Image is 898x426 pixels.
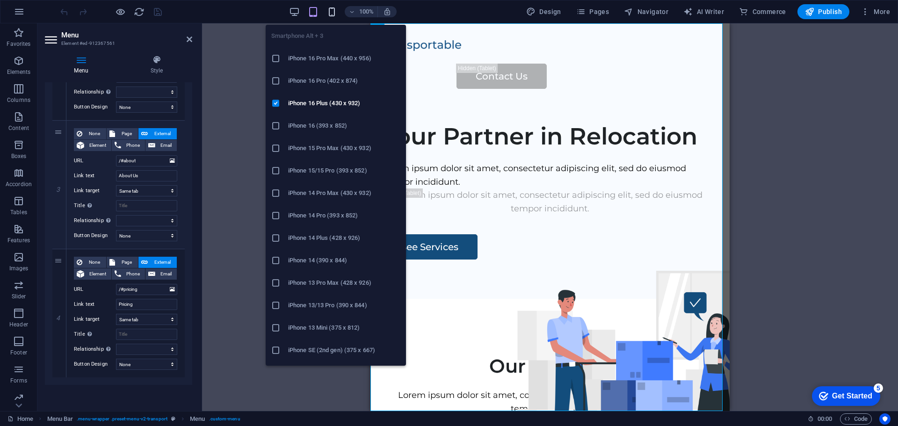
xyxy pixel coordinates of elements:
span: Design [526,7,561,16]
label: Link text [74,170,116,181]
button: Navigator [620,4,672,19]
span: Email [158,140,174,151]
button: Design [522,4,565,19]
span: Phone [124,140,142,151]
input: Link text... [116,170,177,181]
span: None [85,128,103,139]
input: Link text... [116,299,177,310]
label: Title [74,329,116,340]
button: Click here to leave preview mode and continue editing [115,6,126,17]
button: Pages [572,4,613,19]
em: 3 [51,186,65,193]
span: Publish [805,7,842,16]
button: External [138,257,177,268]
h6: Session time [808,413,833,425]
em: 4 [51,314,65,322]
h6: iPhone 16 Pro Max (440 x 956) [288,53,400,64]
h6: iPhone SE (2nd gen) (375 x 667) [288,345,400,356]
span: . custom-menu [209,413,240,425]
p: Images [9,265,29,272]
h6: iPhone 14 Plus (428 x 926) [288,232,400,244]
h6: iPhone 13 Pro Max (428 x 926) [288,277,400,289]
span: Phone [124,268,142,280]
h6: iPhone 13 Mini (375 x 812) [288,322,400,333]
span: Pages [576,7,609,16]
h6: iPhone 16 Pro (402 x 874) [288,75,400,87]
button: Phone [112,268,145,280]
label: Button Design [74,230,116,241]
button: 100% [345,6,378,17]
button: AI Writer [680,4,728,19]
span: . menu-wrapper .preset-menu-v2-transport [77,413,167,425]
label: Relationship [74,87,116,98]
h6: iPhone 15/15 Pro (393 x 852) [288,165,400,176]
button: Phone [112,140,145,151]
span: : [824,415,826,422]
span: AI Writer [683,7,724,16]
button: Page [107,128,138,139]
h6: iPhone 14 Pro Max (430 x 932) [288,188,400,199]
span: Page [118,257,135,268]
span: Navigator [624,7,668,16]
div: Design (Ctrl+Alt+Y) [522,4,565,19]
span: Code [844,413,868,425]
label: URL [74,284,116,295]
span: Email [158,268,174,280]
input: Title [116,200,177,211]
h3: Element #ed-912367561 [61,39,174,48]
span: More [861,7,890,16]
h4: Menu [45,55,121,75]
button: None [74,128,106,139]
p: Elements [7,68,31,76]
label: Title [74,200,116,211]
button: Usercentrics [879,413,891,425]
h6: iPhone 14 (390 x 844) [288,255,400,266]
label: Relationship [74,344,116,355]
i: On resize automatically adjust zoom level to fit chosen device. [383,7,391,16]
p: Slider [12,293,26,300]
p: Footer [10,349,27,356]
p: Forms [10,377,27,384]
input: URL... [116,284,177,295]
span: Element [87,268,109,280]
h2: Menu [61,31,192,39]
h6: iPhone 15 Pro Max (430 x 932) [288,143,400,154]
p: Boxes [11,152,27,160]
span: Click to select. Double-click to edit [190,413,205,425]
div: 5 [69,2,79,11]
h6: 100% [359,6,374,17]
button: Code [840,413,872,425]
div: Get Started [28,10,68,19]
i: Reload page [134,7,145,17]
p: Columns [7,96,30,104]
button: External [138,128,177,139]
button: Commerce [735,4,790,19]
button: Element [74,268,111,280]
button: Page [107,257,138,268]
label: Link target [74,314,116,325]
span: None [85,257,103,268]
p: Favorites [7,40,30,48]
a: Click to cancel selection. Double-click to open Pages [7,413,33,425]
p: Features [7,237,30,244]
h6: iPhone 16 Plus (430 x 932) [288,98,400,109]
span: Page [118,128,135,139]
label: Relationship [74,215,116,226]
span: External [151,257,174,268]
button: Publish [797,4,849,19]
i: This element is a customizable preset [171,416,175,421]
button: Email [145,140,177,151]
label: URL [74,155,116,166]
button: Email [145,268,177,280]
h6: iPhone 13/13 Pro (390 x 844) [288,300,400,311]
p: Accordion [6,181,32,188]
h4: Style [121,55,192,75]
span: Element [87,140,109,151]
h6: iPhone 16 (393 x 852) [288,120,400,131]
input: Title [116,329,177,340]
h6: iPhone 14 Pro (393 x 852) [288,210,400,221]
span: Commerce [739,7,786,16]
span: 00 00 [818,413,832,425]
label: Link target [74,185,116,196]
label: Button Design [74,101,116,113]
